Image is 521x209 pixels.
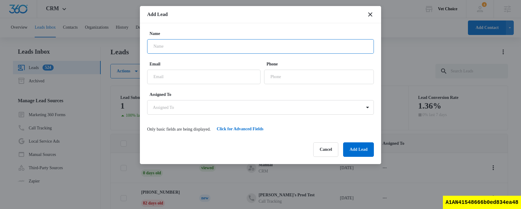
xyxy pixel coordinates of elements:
button: Add Lead [343,142,374,157]
p: Only basic fields are being displayed. [147,126,211,132]
input: Email [147,70,260,84]
button: close [367,11,374,18]
label: Name [150,30,376,37]
button: Cancel [313,142,338,157]
label: Phone [267,61,376,67]
input: Name [147,39,374,54]
input: Phone [264,70,374,84]
h1: Add Lead [147,11,168,18]
div: A1AN41548666b0ed834ea48 [443,196,521,209]
label: Email [150,61,263,67]
label: Assigned To [150,91,376,98]
button: Click for Advanced Fields [211,122,270,136]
